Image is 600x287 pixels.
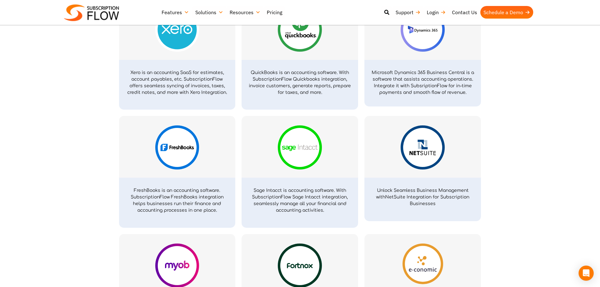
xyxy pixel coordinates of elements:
[248,187,352,214] p: Sage Intacct is accounting software. With SubscriptionFlow Sage Intacct integration, seamlessly m...
[192,6,226,19] a: Solutions
[480,6,533,19] a: Schedule a Demo
[392,6,424,19] a: Support
[64,4,119,21] img: Subscriptionflow
[155,8,199,52] img: Xero-logo
[125,187,229,214] p: FreshBooks is an accounting software. SubscriptionFlow FreshBooks integration helps businesses ru...
[371,69,475,96] p: Microsoft Dynamics 365 Business Central is a software that assists accounting operations. Integra...
[385,195,469,206] span: NetSuite Integration for Subscription Businesses
[226,6,264,19] a: Resources
[424,6,449,19] a: Login
[401,8,445,52] img: Microsoft Dynamics 365
[449,6,480,19] a: Contact Us
[579,266,594,281] div: Open Intercom Messenger
[155,125,199,169] img: FreshBooks-logo
[158,6,192,19] a: Features
[278,125,322,169] img: Sage Intacct logo
[264,6,285,19] a: Pricing
[278,8,322,52] img: QuickBooks-logo
[125,69,229,96] p: Xero is an accounting SaaS for estimates, account payables, etc. SubscriptionFlow offers seamless...
[248,69,352,96] p: QuickBooks is an accounting software. With SubscriptionFlow Quickbooks integration, invoice custo...
[403,244,443,284] img: economic
[376,188,469,199] span: Unlock Seamless Business Management with
[401,125,445,169] img: NetSuite logo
